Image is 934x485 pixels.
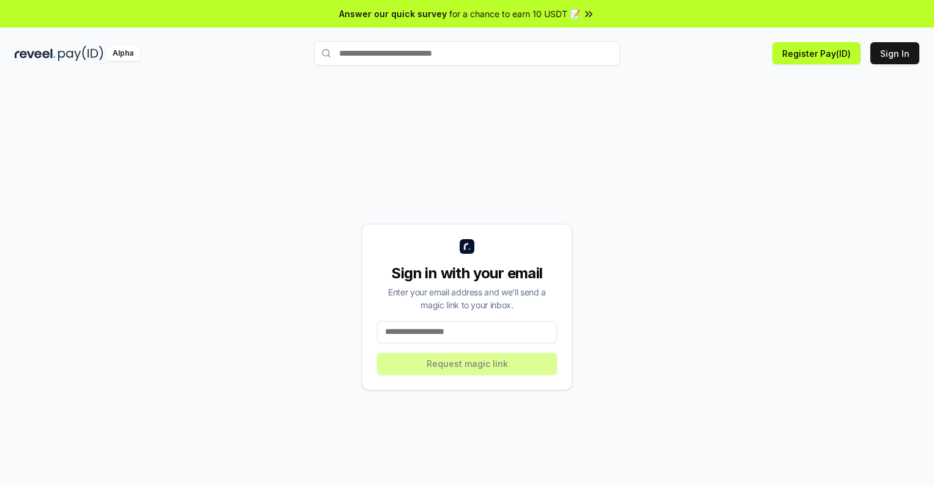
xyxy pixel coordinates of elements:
div: Sign in with your email [377,264,557,283]
button: Register Pay(ID) [772,42,861,64]
img: pay_id [58,46,103,61]
div: Alpha [106,46,140,61]
span: for a chance to earn 10 USDT 📝 [449,7,580,20]
img: logo_small [460,239,474,254]
span: Answer our quick survey [339,7,447,20]
button: Sign In [870,42,919,64]
div: Enter your email address and we’ll send a magic link to your inbox. [377,286,557,311]
img: reveel_dark [15,46,56,61]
